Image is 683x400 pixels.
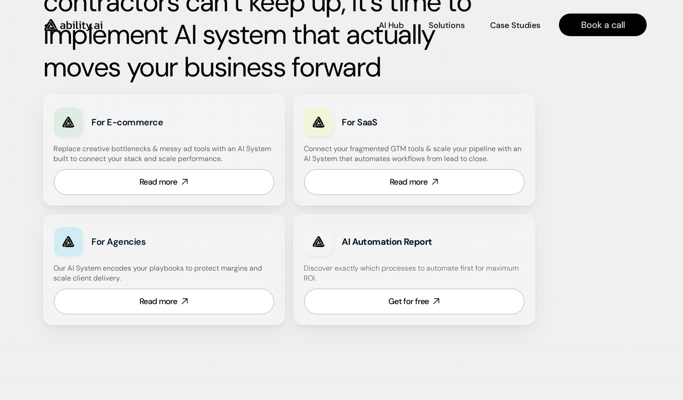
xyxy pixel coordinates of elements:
p: Solutions [429,20,465,31]
p: Case Studies [490,20,540,31]
a: Get for free [304,289,525,314]
h3: For E-commerce [92,116,215,129]
div: Read more [390,176,428,188]
div: Get for free [388,296,429,307]
div: Read more [139,176,177,188]
h4: Our AI System encodes your playbooks to protect margins and scale client delivery. [54,263,274,284]
p: AI Hub [379,20,404,31]
h3: For Agencies [92,235,215,248]
a: Read more [54,169,274,195]
a: AI Hub [379,17,404,33]
div: Read more [139,296,177,307]
h3: For SaaS [342,116,466,129]
strong: AI Automation Report [342,236,432,248]
a: Case Studies [490,17,541,33]
h4: Replace creative bottlenecks & messy ad tools with an AI System built to connect your stack and s... [54,144,272,164]
a: Book a call [559,14,647,36]
nav: Main navigation [115,14,647,36]
p: Book a call [581,19,625,31]
a: Read more [54,289,274,314]
h4: Discover exactly which processes to automate first for maximum ROI. [304,263,525,284]
a: Solutions [429,17,465,33]
h4: Connect your fragmented GTM tools & scale your pipeline with an AI System that automates workflow... [304,144,529,164]
a: Read more [304,169,525,195]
